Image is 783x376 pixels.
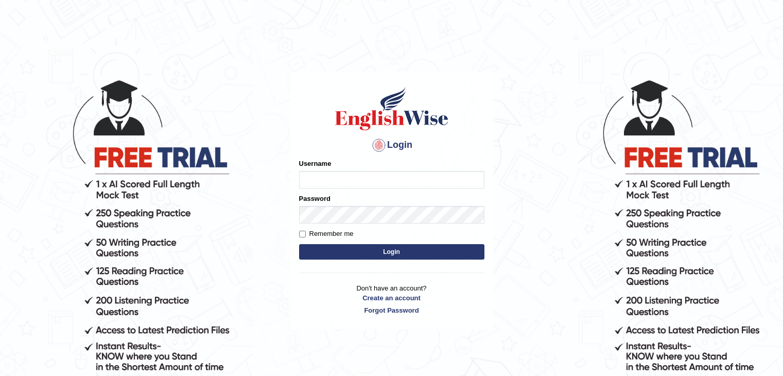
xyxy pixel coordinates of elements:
h4: Login [299,137,484,153]
label: Password [299,194,330,203]
p: Don't have an account? [299,283,484,315]
label: Username [299,159,332,168]
img: Logo of English Wise sign in for intelligent practice with AI [333,86,450,132]
a: Forgot Password [299,305,484,315]
button: Login [299,244,484,260]
a: Create an account [299,293,484,303]
label: Remember me [299,229,354,239]
input: Remember me [299,231,306,237]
